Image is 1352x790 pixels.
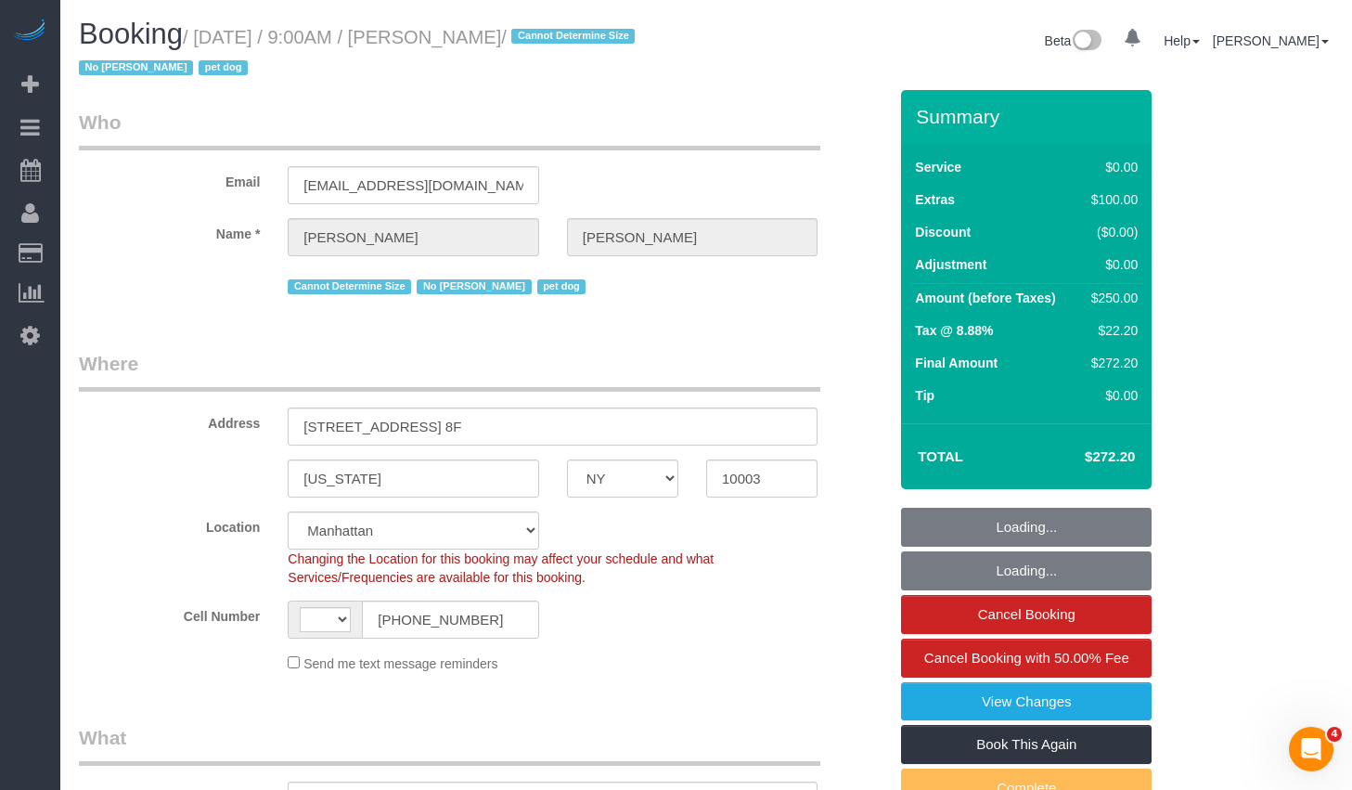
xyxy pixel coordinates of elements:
[79,27,640,79] small: / [DATE] / 9:00AM / [PERSON_NAME]
[65,512,274,537] label: Location
[1084,223,1138,241] div: ($0.00)
[901,639,1152,678] a: Cancel Booking with 50.00% Fee
[1213,33,1329,48] a: [PERSON_NAME]
[901,595,1152,634] a: Cancel Booking
[915,386,934,405] label: Tip
[511,29,635,44] span: Cannot Determine Size
[1289,727,1333,771] iframe: Intercom live chat
[916,106,1142,127] h3: Summary
[362,601,538,639] input: Cell Number
[915,255,986,274] label: Adjustment
[915,354,998,372] label: Final Amount
[79,724,820,766] legend: What
[918,448,963,464] strong: Total
[915,190,955,209] label: Extras
[915,158,961,176] label: Service
[1045,33,1102,48] a: Beta
[1164,33,1200,48] a: Help
[11,19,48,45] img: Automaid Logo
[1327,727,1342,742] span: 4
[915,223,971,241] label: Discount
[1084,321,1138,340] div: $22.20
[1084,354,1138,372] div: $272.20
[924,650,1129,666] span: Cancel Booking with 50.00% Fee
[288,166,538,204] input: Email
[65,218,274,243] label: Name *
[901,682,1152,721] a: View Changes
[288,218,538,256] input: First Name
[1084,289,1138,307] div: $250.00
[537,279,586,294] span: pet dog
[65,601,274,626] label: Cell Number
[199,60,248,75] span: pet dog
[65,166,274,191] label: Email
[288,460,538,498] input: City
[1084,386,1138,405] div: $0.00
[567,218,818,256] input: Last Name
[303,656,497,671] span: Send me text message reminders
[288,279,411,294] span: Cannot Determine Size
[79,60,193,75] span: No [PERSON_NAME]
[79,350,820,392] legend: Where
[1084,158,1138,176] div: $0.00
[65,408,274,433] label: Address
[1029,449,1135,465] h4: $272.20
[1084,255,1138,274] div: $0.00
[1071,30,1101,54] img: New interface
[901,725,1152,764] a: Book This Again
[1084,190,1138,209] div: $100.00
[79,18,183,50] span: Booking
[706,460,818,498] input: Zip Code
[417,279,531,294] span: No [PERSON_NAME]
[288,551,714,585] span: Changing the Location for this booking may affect your schedule and what Services/Frequencies are...
[79,109,820,150] legend: Who
[915,289,1055,307] label: Amount (before Taxes)
[915,321,993,340] label: Tax @ 8.88%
